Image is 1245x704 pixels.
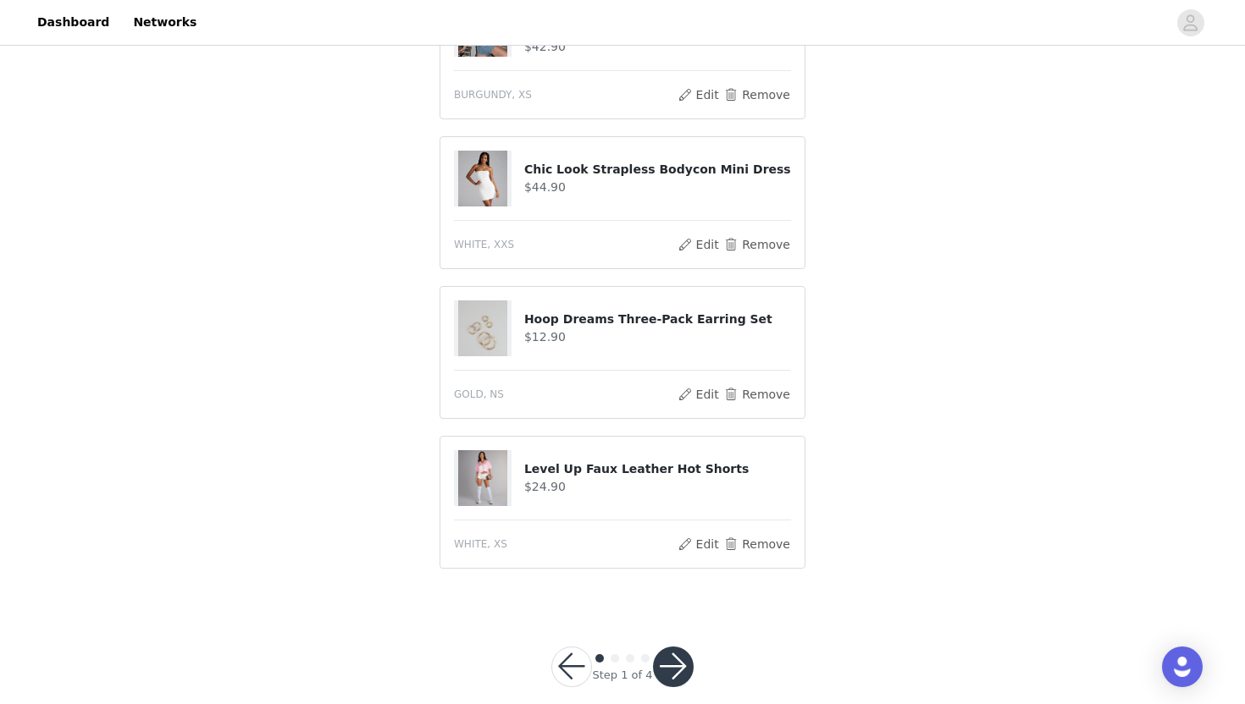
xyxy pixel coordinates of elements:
a: Dashboard [27,3,119,41]
h4: Level Up Faux Leather Hot Shorts [524,460,791,478]
button: Edit [677,384,720,404]
h4: $24.90 [524,478,791,496]
span: WHITE, XXS [454,237,514,252]
img: Level Up Faux Leather Hot Shorts [458,450,507,506]
h4: Chic Look Strapless Bodycon Mini Dress [524,161,791,179]
button: Remove [723,534,791,554]
img: Hoop Dreams Three-Pack Earring Set [458,300,507,356]
h4: $44.90 [524,179,791,196]
button: Remove [723,85,791,105]
button: Edit [677,534,720,554]
button: Edit [677,85,720,105]
div: Step 1 of 4 [592,667,652,684]
div: Open Intercom Messenger [1162,646,1203,687]
span: WHITE, XS [454,536,507,552]
h4: $12.90 [524,328,791,346]
button: Remove [723,234,791,255]
div: avatar [1182,9,1198,36]
span: GOLD, NS [454,387,504,402]
a: Networks [123,3,207,41]
button: Remove [723,384,791,404]
button: Edit [677,234,720,255]
h4: Hoop Dreams Three-Pack Earring Set [524,311,791,328]
img: Chic Look Strapless Bodycon Mini Dress [458,151,507,206]
h4: $42.90 [524,38,791,56]
span: BURGUNDY, XS [454,87,532,102]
